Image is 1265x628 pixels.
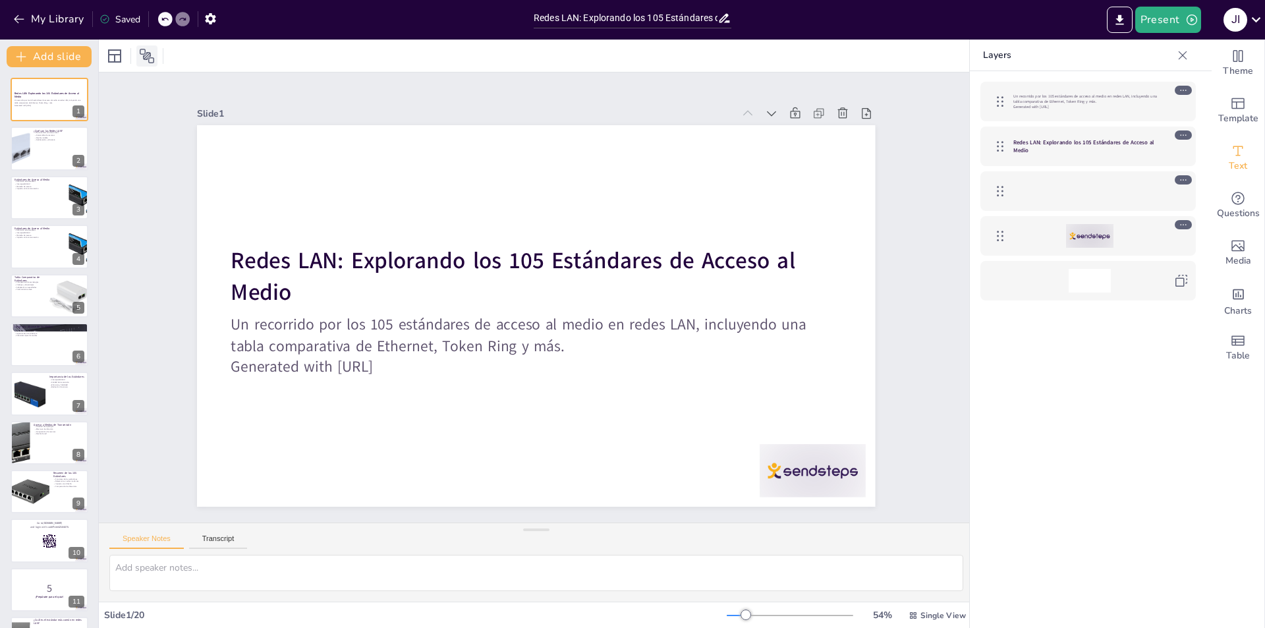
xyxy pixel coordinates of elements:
[189,534,248,549] button: Transcript
[14,181,65,183] p: Definición de estándares
[14,178,65,182] p: Estándares de Acceso al Medio
[34,128,84,132] p: ¿Qué son las Redes LAN?
[1212,87,1264,134] div: Add ready made slides
[1217,206,1260,221] span: Questions
[14,232,65,235] p: Interoperabilidad
[534,9,717,28] input: Insert title
[14,188,65,190] p: Impacto en la comunicación
[14,521,84,525] p: Go to
[14,288,45,291] p: Características clave
[69,596,84,608] div: 11
[72,253,84,265] div: 4
[14,104,84,107] p: Generated with [URL]
[7,46,92,67] button: Add slide
[53,480,84,483] p: Relevancia en redes modernas
[14,229,65,232] p: Definición de estándares
[49,386,84,389] p: Reducción de errores
[14,275,45,283] p: Tabla Comparativa de Estándares
[1107,7,1133,33] button: Export to PowerPoint
[104,609,727,621] div: Slide 1 / 20
[109,534,184,549] button: Speaker Notes
[34,430,84,433] p: Compartición de recursos
[72,302,84,314] div: 5
[34,428,84,430] p: Efecto en la eficiencia
[53,485,84,488] p: Comprensión de diferencias
[14,183,65,185] p: Interoperabilidad
[49,382,84,384] p: Calidad de transmisión
[14,329,84,332] p: Limitaciones de distancia
[980,216,1196,256] div: https://cdn.sendsteps.com/images/logo/sendsteps_logo_white.pnghttps://cdn.sendsteps.com/images/lo...
[11,225,88,268] div: 4
[14,227,65,231] p: Estándares de Acceso al Medio
[72,204,84,215] div: 3
[34,433,84,436] p: Diseño de red
[14,92,79,99] strong: Redes LAN: Explorando los 105 Estándares de Acceso al Medio
[980,82,1196,121] div: Un recorrido por los 105 estándares de acceso al medio en redes LAN, incluyendo una tabla compara...
[231,357,841,378] p: Generated with [URL]
[11,568,88,612] div: 11
[34,134,84,136] p: Intercambio de recursos
[1212,277,1264,324] div: Add charts and graphs
[1013,138,1154,154] strong: Redes LAN: Explorando los 105 Estándares de Acceso al Medio
[53,478,84,480] p: Funciones de los estándares
[69,547,84,559] div: 10
[34,131,84,134] p: Conectividad en el área local
[1223,7,1247,33] button: j i
[14,237,65,239] p: Impacto en la comunicación
[983,40,1172,71] p: Layers
[104,45,125,67] div: Layout
[34,136,84,139] p: Diseño variable
[53,471,84,478] p: Resumen de los 105 Estándares
[980,127,1196,166] div: Redes LAN: Explorando los 105 Estándares de Acceso al Medio
[14,185,65,188] p: Métodos de acceso
[197,107,733,120] div: Slide 1
[11,470,88,513] div: 9
[11,127,88,170] div: 2
[34,422,84,426] p: Acceso a Medios de Transmisión
[11,323,88,366] div: 6
[14,332,84,335] p: Optimización de cobertura
[1218,111,1258,126] span: Template
[14,325,84,329] p: Longitud y Alcance de los Medios
[11,519,88,562] div: 10
[34,138,84,141] p: Colaboración y eficiencia
[14,286,45,289] p: Adaptación a necesidades
[231,245,795,308] strong: Redes LAN: Explorando los 105 Estándares de Acceso al Medio
[1224,304,1252,318] span: Charts
[11,421,88,465] div: 8
[11,176,88,219] div: 3
[14,581,84,596] p: 5
[1225,254,1251,268] span: Media
[1223,8,1247,32] div: j i
[1226,349,1250,363] span: Table
[49,384,84,387] p: Eficiencia y fiabilidad
[49,375,84,379] p: Importancia de los Estándares
[72,400,84,412] div: 7
[1223,64,1253,78] span: Theme
[14,100,84,104] p: Un recorrido por los 105 estándares de acceso al medio en redes LAN, incluyendo una tabla compara...
[14,525,84,528] p: and login with code
[34,426,84,428] p: Variedad de topologías
[14,283,45,286] p: Ventajas y desventajas
[139,48,155,64] span: Position
[1212,324,1264,372] div: Add a table
[72,498,84,509] div: 9
[99,13,140,26] div: Saved
[11,372,88,415] div: 7
[43,521,62,525] strong: [DOMAIN_NAME]
[14,234,65,237] p: Métodos de acceso
[53,483,84,486] p: Impacto en el diseño
[231,314,841,357] p: Un recorrido por los 105 estándares de acceso al medio en redes LAN, incluyendo una tabla compara...
[72,105,84,117] div: 1
[72,155,84,167] div: 2
[1212,40,1264,87] div: Change the overall theme
[14,335,84,337] p: Diferentes tipos de medios
[1013,104,1166,109] p: Generated with [URL]
[1135,7,1201,33] button: Present
[1229,159,1247,173] span: Text
[72,351,84,362] div: 6
[1212,134,1264,182] div: Add text boxes
[1212,229,1264,277] div: Add images, graphics, shapes or video
[920,610,966,621] span: Single View
[72,449,84,461] div: 8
